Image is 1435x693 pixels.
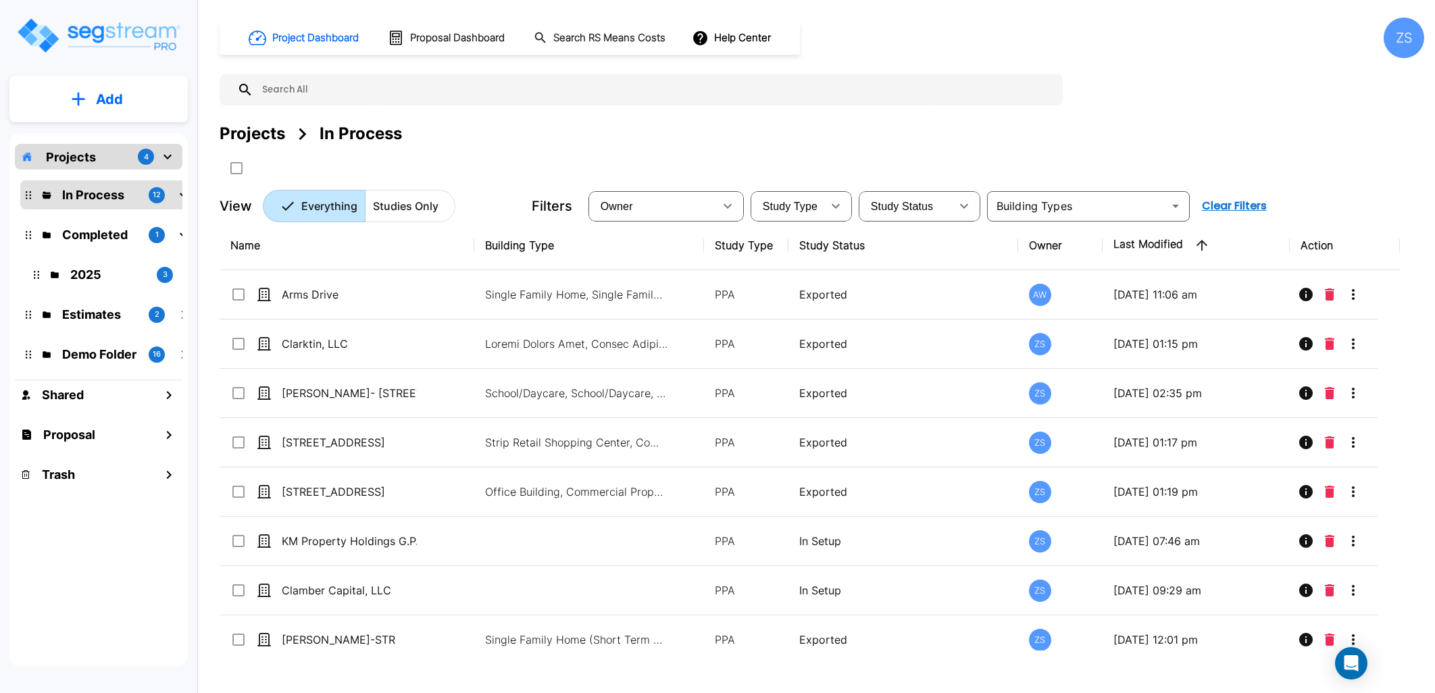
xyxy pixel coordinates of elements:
div: ZS [1029,580,1051,602]
div: In Process [320,122,402,146]
img: Logo [16,16,181,55]
p: [STREET_ADDRESS] [282,484,417,500]
p: 1 [155,229,159,240]
p: [DATE] 11:06 am [1113,286,1279,303]
p: Clamber Capital, LLC [282,582,417,598]
div: Projects [220,122,285,146]
p: KM Property Holdings G.P. [282,533,417,549]
p: [DATE] 02:35 pm [1113,385,1279,401]
button: More-Options [1340,478,1367,505]
button: Info [1292,478,1319,505]
div: AW [1029,284,1051,306]
button: Delete [1319,626,1340,653]
p: PPA [715,286,778,303]
p: [DATE] 01:19 pm [1113,484,1279,500]
button: Delete [1319,528,1340,555]
p: [DATE] 12:01 pm [1113,632,1279,648]
th: Owner [1018,221,1103,270]
span: Owner [601,201,633,212]
button: Project Dashboard [243,23,366,53]
input: Search All [253,74,1056,105]
p: Clarktin, LLC [282,336,417,352]
p: 2025 [70,265,146,284]
th: Action [1290,221,1400,270]
button: Info [1292,380,1319,407]
p: Studies Only [373,198,438,214]
p: Exported [799,434,1007,451]
p: Exported [799,632,1007,648]
button: Info [1292,528,1319,555]
p: Office Building, Commercial Property Site [485,484,668,500]
p: Exported [799,286,1007,303]
div: ZS [1029,333,1051,355]
p: Estimates [62,305,138,324]
p: [PERSON_NAME]-STR [282,632,417,648]
button: Info [1292,626,1319,653]
th: Last Modified [1103,221,1290,270]
p: School/Daycare, School/Daycare, School/Daycare, School/Daycare Site [485,385,668,401]
p: PPA [715,336,778,352]
p: 16 [153,349,161,360]
p: Everything [301,198,357,214]
button: More-Options [1340,380,1367,407]
th: Building Type [474,221,703,270]
button: Info [1292,281,1319,308]
h1: Trash [42,465,75,484]
button: More-Options [1340,528,1367,555]
p: 12 [153,189,161,201]
input: Building Types [991,197,1163,215]
h1: Shared [42,386,84,404]
p: Arms Drive [282,286,417,303]
th: Name [220,221,474,270]
button: SelectAll [223,155,250,182]
button: Help Center [689,25,776,51]
div: Open Intercom Messenger [1335,647,1367,679]
p: Add [96,89,123,109]
button: Clear Filters [1197,192,1272,220]
button: Delete [1319,281,1340,308]
p: [DATE] 01:17 pm [1113,434,1279,451]
button: Studies Only [365,190,455,222]
div: Select [753,187,822,225]
button: More-Options [1340,577,1367,604]
div: Select [591,187,714,225]
button: More-Options [1340,429,1367,456]
h1: Search RS Means Costs [553,30,665,46]
p: Single Family Home, Single Family Home, Single Family Home, Single Family Home Site [485,286,668,303]
p: [DATE] 01:15 pm [1113,336,1279,352]
button: Info [1292,577,1319,604]
p: Demo Folder [62,345,138,363]
button: Proposal Dashboard [382,24,512,52]
p: PPA [715,582,778,598]
div: ZS [1029,530,1051,553]
p: PPA [715,484,778,500]
button: Info [1292,330,1319,357]
h1: Proposal Dashboard [410,30,505,46]
div: Platform [263,190,455,222]
p: 3 [163,269,168,280]
th: Study Status [788,221,1017,270]
p: Strip Retail Shopping Center, Commercial Property Site [485,434,668,451]
p: [STREET_ADDRESS] [282,434,417,451]
button: More-Options [1340,330,1367,357]
h1: Proposal [43,426,95,444]
div: ZS [1029,629,1051,651]
button: More-Options [1340,281,1367,308]
button: Open [1166,197,1185,215]
p: Completed [62,226,138,244]
button: Delete [1319,330,1340,357]
button: Delete [1319,577,1340,604]
button: Add [9,80,188,119]
p: Single Family Home (Short Term Residential Rental), Single Family Home Site [485,632,668,648]
button: More-Options [1340,626,1367,653]
p: PPA [715,632,778,648]
p: Loremi Dolors Amet, Consec Adipis Elit, Seddoe Tempor Inci, Utlabo Etdolo Magn, Aliqua Enimad Min... [485,336,668,352]
button: Delete [1319,380,1340,407]
div: ZS [1029,382,1051,405]
div: ZS [1029,481,1051,503]
button: Delete [1319,429,1340,456]
div: Select [861,187,951,225]
th: Study Type [704,221,789,270]
p: In Setup [799,533,1007,549]
div: ZS [1029,432,1051,454]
